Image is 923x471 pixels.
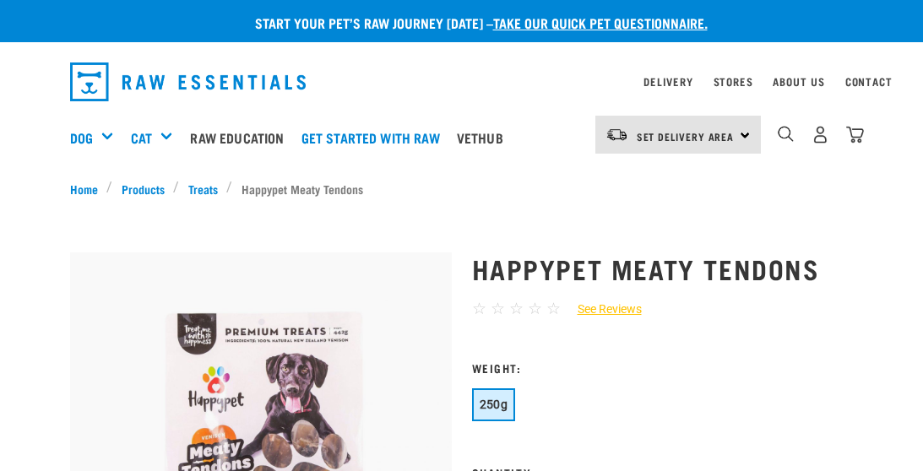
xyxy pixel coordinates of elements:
[186,104,296,171] a: Raw Education
[846,126,864,143] img: home-icon@2x.png
[131,127,152,148] a: Cat
[561,300,642,318] a: See Reviews
[179,180,226,198] a: Treats
[637,133,735,139] span: Set Delivery Area
[491,299,505,318] span: ☆
[605,127,628,143] img: van-moving.png
[70,180,854,198] nav: breadcrumbs
[472,388,516,421] button: 250g
[845,78,893,84] a: Contact
[509,299,524,318] span: ☆
[70,127,93,148] a: Dog
[773,78,824,84] a: About Us
[472,253,854,284] h1: Happypet Meaty Tendons
[70,62,307,101] img: Raw Essentials Logo
[472,361,854,374] h3: Weight:
[480,398,508,411] span: 250g
[643,78,692,84] a: Delivery
[528,299,542,318] span: ☆
[778,126,794,142] img: home-icon-1@2x.png
[546,299,561,318] span: ☆
[112,180,173,198] a: Products
[472,299,486,318] span: ☆
[57,56,867,108] nav: dropdown navigation
[714,78,753,84] a: Stores
[297,104,453,171] a: Get started with Raw
[812,126,829,143] img: user.png
[70,180,107,198] a: Home
[493,19,708,26] a: take our quick pet questionnaire.
[453,104,516,171] a: Vethub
